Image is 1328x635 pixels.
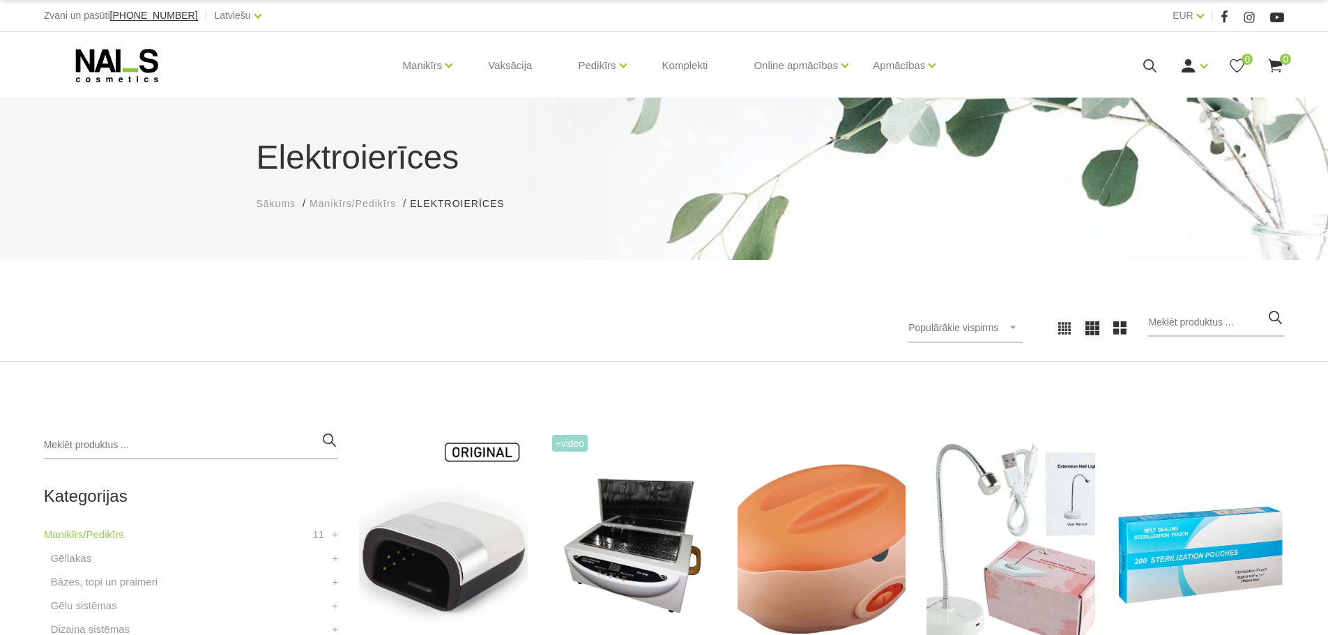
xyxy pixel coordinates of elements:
[110,10,198,21] a: [PHONE_NUMBER]
[651,32,719,99] a: Komplekti
[1267,57,1284,75] a: 0
[1148,309,1284,337] input: Meklēt produktus ...
[873,38,925,93] a: Apmācības
[477,32,543,99] a: Vaksācija
[215,7,251,24] a: Latviešu
[332,574,338,590] a: +
[44,7,198,24] div: Zvani un pasūti
[1228,57,1246,75] a: 0
[552,435,588,452] span: +Video
[44,526,124,543] a: Manikīrs/Pedikīrs
[312,526,324,543] span: 11
[257,132,1072,183] h1: Elektroierīces
[332,526,338,543] a: +
[257,197,296,211] a: Sākums
[1242,54,1253,65] span: 0
[44,431,338,459] input: Meklēt produktus ...
[310,197,396,211] a: Manikīrs/Pedikīrs
[908,322,998,333] span: Populārākie vispirms
[578,38,616,93] a: Pedikīrs
[310,198,396,209] span: Manikīrs/Pedikīrs
[51,597,117,614] a: Gēlu sistēmas
[257,198,296,209] span: Sākums
[51,550,91,567] a: Gēllakas
[332,597,338,614] a: +
[44,487,338,505] h2: Kategorijas
[51,574,158,590] a: Bāzes, topi un praimeri
[1280,54,1291,65] span: 0
[754,38,838,93] a: Online apmācības
[403,38,443,93] a: Manikīrs
[332,550,338,567] a: +
[1173,7,1193,24] a: EUR
[205,7,208,24] span: |
[410,197,518,211] li: Elektroierīces
[1211,7,1214,24] span: |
